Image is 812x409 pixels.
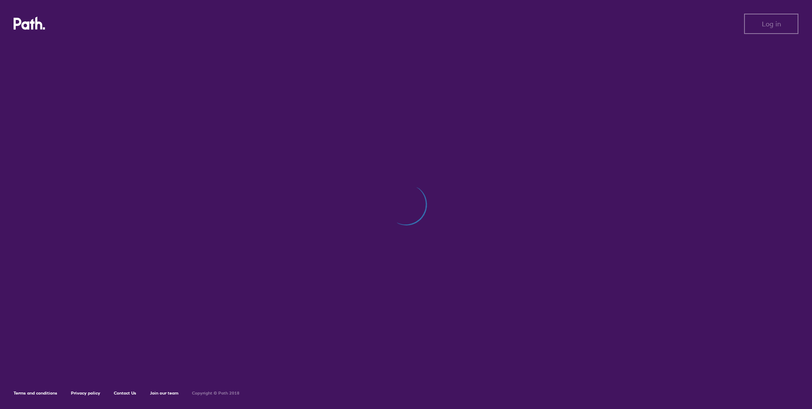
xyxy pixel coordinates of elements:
[14,390,57,396] a: Terms and conditions
[114,390,136,396] a: Contact Us
[744,14,798,34] button: Log in
[762,20,781,28] span: Log in
[150,390,178,396] a: Join our team
[71,390,100,396] a: Privacy policy
[192,391,240,396] h6: Copyright © Path 2018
